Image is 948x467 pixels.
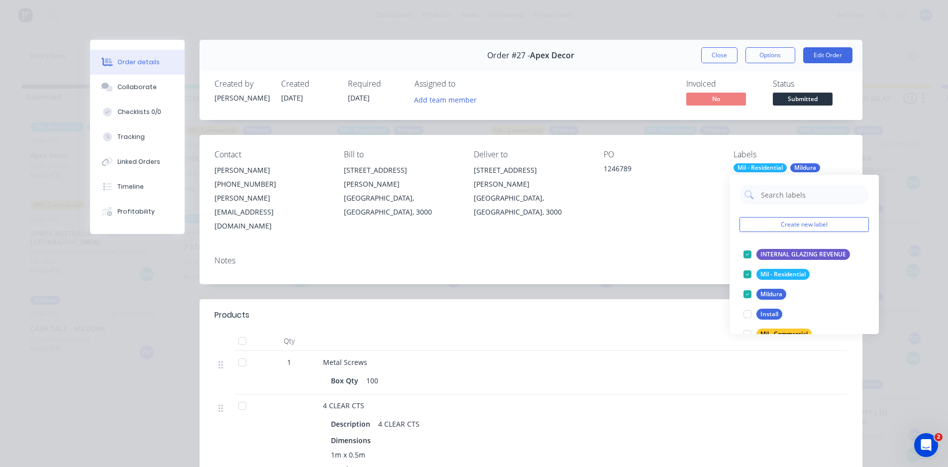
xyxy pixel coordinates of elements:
[117,132,145,141] div: Tracking
[214,93,269,103] div: [PERSON_NAME]
[739,307,786,321] button: Install
[117,108,161,117] div: Checklists 0/0
[686,79,761,89] div: Invoiced
[90,50,185,75] button: Order details
[323,401,364,410] span: 4 CLEAR CTS
[323,357,367,367] span: Metal Screws
[474,191,588,219] div: [GEOGRAPHIC_DATA], [GEOGRAPHIC_DATA], 3000
[686,93,746,105] span: No
[331,450,365,460] span: 1m x 0.5m
[281,93,303,103] span: [DATE]
[474,150,588,159] div: Deliver to
[117,58,160,67] div: Order details
[90,75,185,100] button: Collaborate
[745,47,795,63] button: Options
[90,100,185,124] button: Checklists 0/0
[344,163,458,219] div: [STREET_ADDRESS][PERSON_NAME][GEOGRAPHIC_DATA], [GEOGRAPHIC_DATA], 3000
[281,79,336,89] div: Created
[487,51,530,60] span: Order #27 -
[331,373,362,388] div: Box Qty
[734,163,787,172] div: Mil - Residential
[474,163,588,191] div: [STREET_ADDRESS][PERSON_NAME]
[214,177,328,191] div: [PHONE_NUMBER]
[362,373,382,388] div: 100
[701,47,737,63] button: Close
[344,163,458,191] div: [STREET_ADDRESS][PERSON_NAME]
[374,417,423,431] div: 4 CLEAR CTS
[348,93,370,103] span: [DATE]
[604,163,718,177] div: 1246789
[331,435,371,446] span: Dimensions
[214,150,328,159] div: Contact
[117,83,157,92] div: Collaborate
[117,182,144,191] div: Timeline
[409,93,482,106] button: Add team member
[756,309,782,320] div: Install
[739,287,790,301] button: Mildura
[214,191,328,233] div: [PERSON_NAME][EMAIL_ADDRESS][DOMAIN_NAME]
[803,47,852,63] button: Edit Order
[90,124,185,149] button: Tracking
[739,217,869,232] button: Create new label
[935,433,943,441] span: 2
[739,327,816,341] button: Mil - Commercial
[415,93,482,106] button: Add team member
[739,267,814,281] button: Mil - Residential
[773,93,833,105] span: Submitted
[344,191,458,219] div: [GEOGRAPHIC_DATA], [GEOGRAPHIC_DATA], 3000
[214,163,328,233] div: [PERSON_NAME][PHONE_NUMBER][PERSON_NAME][EMAIL_ADDRESS][DOMAIN_NAME]
[756,289,786,300] div: Mildura
[914,433,938,457] iframe: Intercom live chat
[415,79,514,89] div: Assigned to
[773,79,847,89] div: Status
[214,309,249,321] div: Products
[259,331,319,351] div: Qty
[734,150,847,159] div: Labels
[756,269,810,280] div: Mil - Residential
[348,79,403,89] div: Required
[117,157,160,166] div: Linked Orders
[604,150,718,159] div: PO
[214,256,847,265] div: Notes
[117,207,155,216] div: Profitability
[790,163,820,172] div: Mildura
[760,185,864,205] input: Search labels
[756,329,812,340] div: Mil - Commercial
[530,51,574,60] span: Apex Decor
[90,149,185,174] button: Linked Orders
[331,417,374,431] div: Description
[756,249,850,260] div: INTERNAL GLAZING REVENUE
[90,199,185,224] button: Profitability
[214,163,328,177] div: [PERSON_NAME]
[773,93,833,108] button: Submitted
[474,163,588,219] div: [STREET_ADDRESS][PERSON_NAME][GEOGRAPHIC_DATA], [GEOGRAPHIC_DATA], 3000
[739,247,854,261] button: INTERNAL GLAZING REVENUE
[90,174,185,199] button: Timeline
[214,79,269,89] div: Created by
[344,150,458,159] div: Bill to
[287,357,291,367] span: 1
